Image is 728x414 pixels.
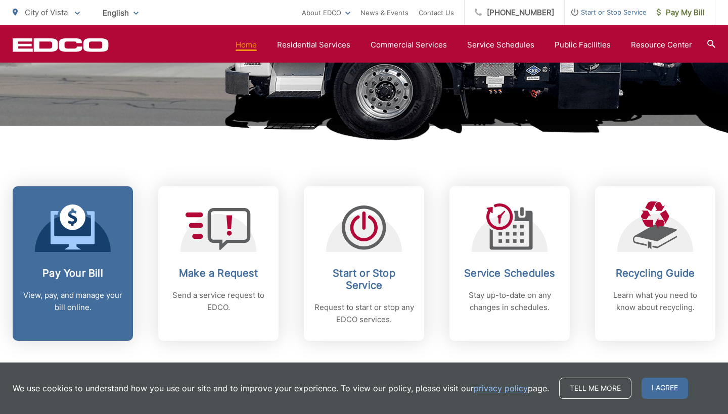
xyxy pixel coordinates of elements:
a: News & Events [360,7,408,19]
a: Home [236,39,257,51]
p: Stay up-to-date on any changes in schedules. [460,289,560,314]
h2: Start or Stop Service [314,267,414,291]
a: Public Facilities [555,39,611,51]
a: Pay Your Bill View, pay, and manage your bill online. [13,186,133,341]
a: Residential Services [277,39,350,51]
a: EDCD logo. Return to the homepage. [13,38,109,52]
a: Contact Us [419,7,454,19]
p: View, pay, and manage your bill online. [23,289,123,314]
a: Resource Center [631,39,692,51]
h2: Service Schedules [460,267,560,279]
span: English [95,4,146,22]
a: privacy policy [474,382,528,394]
h2: Recycling Guide [605,267,705,279]
a: Make a Request Send a service request to EDCO. [158,186,279,341]
h2: Pay Your Bill [23,267,123,279]
span: Pay My Bill [657,7,705,19]
p: We use cookies to understand how you use our site and to improve your experience. To view our pol... [13,382,549,394]
p: Send a service request to EDCO. [168,289,268,314]
a: Recycling Guide Learn what you need to know about recycling. [595,186,715,341]
a: Service Schedules Stay up-to-date on any changes in schedules. [449,186,570,341]
span: I agree [642,378,688,399]
p: Request to start or stop any EDCO services. [314,301,414,326]
span: City of Vista [25,8,68,17]
a: Service Schedules [467,39,534,51]
h2: Make a Request [168,267,268,279]
a: Tell me more [559,378,631,399]
a: Commercial Services [371,39,447,51]
a: About EDCO [302,7,350,19]
p: Learn what you need to know about recycling. [605,289,705,314]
